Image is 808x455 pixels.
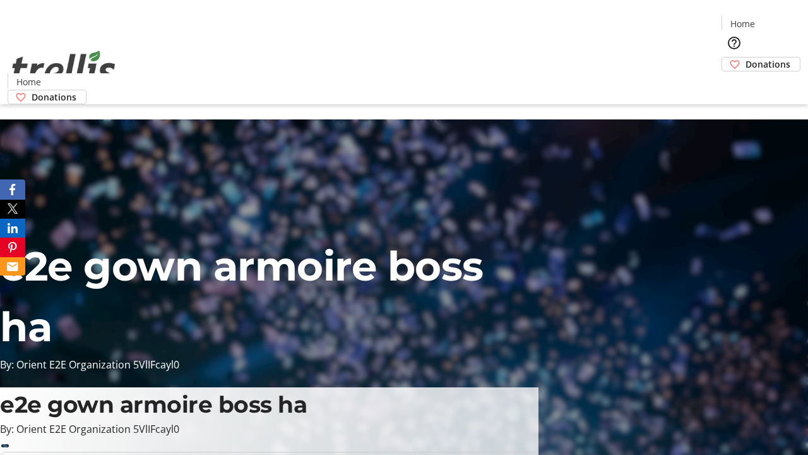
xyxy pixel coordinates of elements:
a: Donations [722,57,800,71]
span: Home [16,75,41,88]
span: Donations [32,90,76,104]
span: Donations [746,58,790,71]
span: Home [730,17,755,30]
button: Cart [722,71,747,97]
a: Donations [8,90,86,104]
a: Home [8,75,49,88]
a: Home [722,17,763,30]
button: Help [722,30,747,56]
img: Orient E2E Organization 5VlIFcayl0's Logo [8,37,120,100]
